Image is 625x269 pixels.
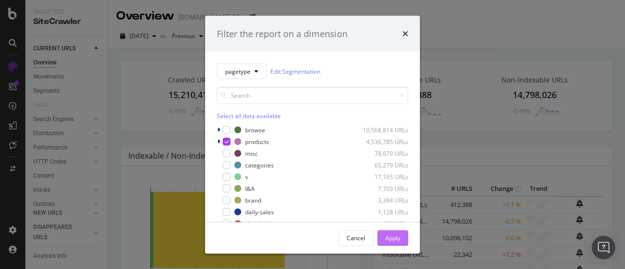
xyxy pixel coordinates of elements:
button: Cancel [338,230,374,246]
div: 17,105 URLs [360,172,408,181]
div: Select all data available [217,112,408,120]
div: Cancel [347,233,365,242]
div: 3,394 URLs [360,196,408,204]
div: 65,279 URLs [360,161,408,169]
a: Edit Segmentation [271,66,320,76]
div: 10,568,814 URLs [360,125,408,134]
div: v [245,172,248,181]
div: Open Intercom Messenger [592,236,615,259]
div: Apply [385,233,400,242]
div: times [402,27,408,40]
div: modal [205,16,420,253]
div: brand [245,196,261,204]
div: misc [245,149,258,157]
div: 4,536,785 URLs [360,137,408,145]
div: categories [245,161,274,169]
button: pagetype [217,63,267,79]
input: Search [217,87,408,104]
button: Apply [377,230,408,246]
div: 1,128 URLs [360,207,408,216]
div: Filter the report on a dimension [217,27,348,40]
div: daily-sales [245,207,274,216]
div: products [245,137,269,145]
div: shop-look [245,219,271,228]
span: pagetype [225,67,250,75]
div: 666 URLs [360,219,408,228]
div: 78,679 URLs [360,149,408,157]
div: I&A [245,184,255,192]
div: browse [245,125,265,134]
div: 7,703 URLs [360,184,408,192]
